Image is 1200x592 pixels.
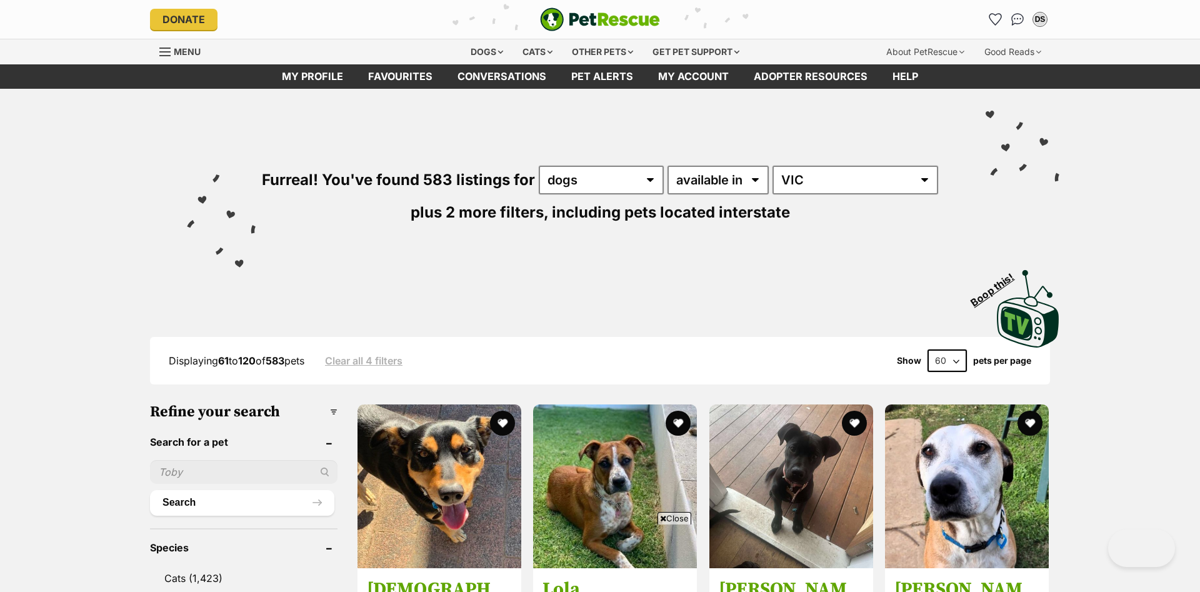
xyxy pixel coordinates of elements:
[462,39,512,64] div: Dogs
[646,64,741,89] a: My account
[880,64,931,89] a: Help
[150,403,337,421] h3: Refine your search
[218,354,229,367] strong: 61
[897,356,921,366] span: Show
[1007,9,1027,29] a: Conversations
[150,436,337,448] header: Search for a pet
[445,64,559,89] a: conversations
[533,404,697,568] img: Lola - Australian Cattle Dog x Boxer Dog
[709,404,873,568] img: Bobby - American Bulldog x Mixed breed Dog
[969,263,1026,308] span: Boop this!
[411,203,548,221] span: plus 2 more filters,
[356,64,445,89] a: Favourites
[997,270,1059,348] img: PetRescue TV logo
[552,203,790,221] span: including pets located interstate
[357,404,521,568] img: Bodhi - Mixed breed Dog
[372,529,827,586] iframe: Advertisement
[885,404,1049,568] img: Ronnie - Bull Arab x Staffordshire Bull Terrier Dog
[1011,13,1024,26] img: chat-41dd97257d64d25036548639549fe6c8038ab92f7586957e7f3b1b290dea8141.svg
[540,8,660,31] img: logo-e224e6f780fb5917bec1dbf3a21bbac754714ae5b6737aabdf751b685950b380.svg
[559,64,646,89] a: Pet alerts
[741,64,880,89] a: Adopter resources
[266,354,284,367] strong: 583
[514,39,561,64] div: Cats
[563,39,642,64] div: Other pets
[1108,529,1175,567] iframe: Help Scout Beacon - Open
[842,411,867,436] button: favourite
[985,9,1050,29] ul: Account quick links
[985,9,1005,29] a: Favourites
[976,39,1050,64] div: Good Reads
[269,64,356,89] a: My profile
[238,354,256,367] strong: 120
[1017,411,1042,436] button: favourite
[1030,9,1050,29] button: My account
[262,171,535,189] span: Furreal! You've found 583 listings for
[1034,13,1046,26] div: DS
[174,46,201,57] span: Menu
[150,542,337,553] header: Species
[150,490,334,515] button: Search
[169,354,304,367] span: Displaying to of pets
[973,356,1031,366] label: pets per page
[150,9,217,30] a: Donate
[666,411,691,436] button: favourite
[150,565,337,591] a: Cats (1,423)
[657,512,691,524] span: Close
[159,39,209,62] a: Menu
[997,259,1059,350] a: Boop this!
[540,8,660,31] a: PetRescue
[877,39,973,64] div: About PetRescue
[325,355,402,366] a: Clear all 4 filters
[644,39,748,64] div: Get pet support
[150,460,337,484] input: Toby
[490,411,515,436] button: favourite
